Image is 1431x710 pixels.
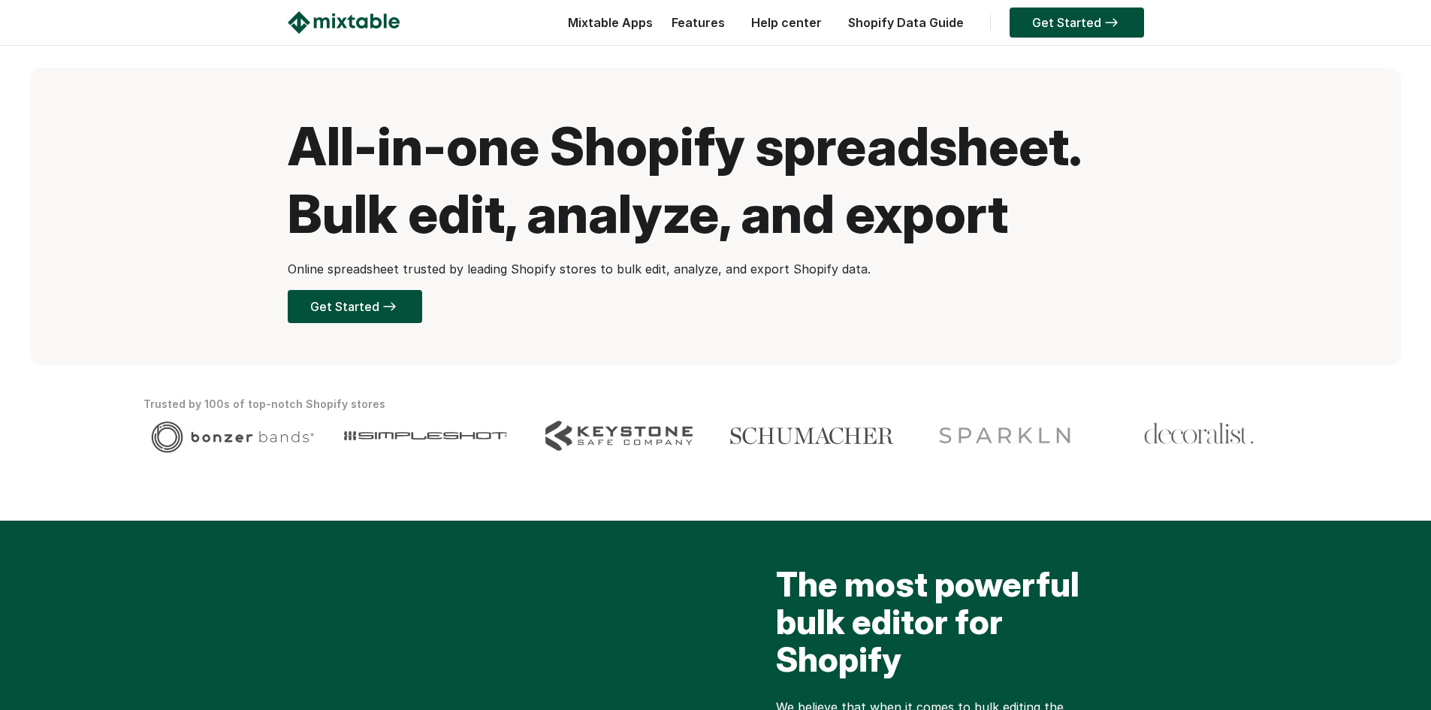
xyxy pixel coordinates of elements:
[664,15,732,30] a: Features
[143,395,1288,413] div: Trusted by 100s of top-notch Shopify stores
[776,566,1114,686] h2: The most powerful bulk editor for Shopify
[933,421,1078,451] img: Client logo
[841,15,971,30] a: Shopify Data Guide
[1101,18,1122,27] img: arrow-right.svg
[379,302,400,311] img: arrow-right.svg
[1143,421,1254,447] img: Client logo
[151,421,314,453] img: Client logo
[744,15,829,30] a: Help center
[288,113,1144,248] h1: All-in-one Shopify spreadsheet. Bulk edit, analyze, and export
[545,421,693,451] img: Client logo
[288,290,422,323] a: Get Started
[730,421,893,451] img: Client logo
[288,260,1144,278] p: Online spreadsheet trusted by leading Shopify stores to bulk edit, analyze, and export Shopify data.
[560,11,653,41] div: Mixtable Apps
[1010,8,1144,38] a: Get Started
[288,11,400,34] img: Mixtable logo
[344,421,507,451] img: Client logo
